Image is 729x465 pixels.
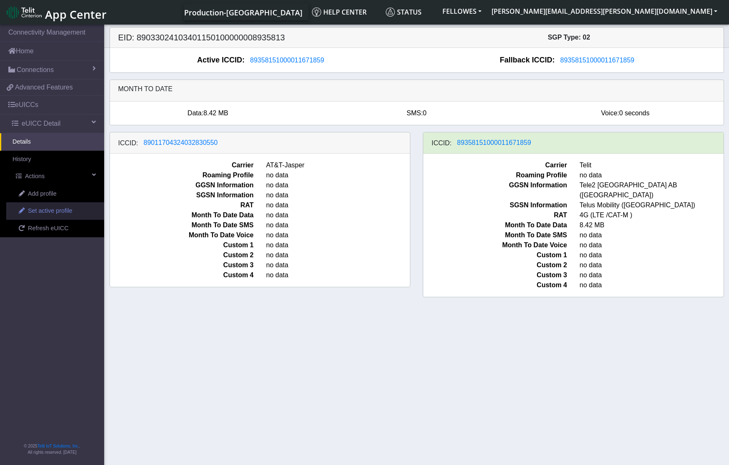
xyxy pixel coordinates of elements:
span: Month To Date Data [104,210,260,220]
img: knowledge.svg [312,7,321,17]
a: Telit IoT Solutions, Inc. [37,444,79,448]
span: eUICC Detail [22,119,60,129]
span: 0 [423,109,427,117]
span: Status [386,7,422,17]
span: Custom 3 [417,270,573,280]
span: Fallback ICCID: [500,55,555,66]
span: Month To Date Data [417,220,573,230]
span: no data [260,190,416,200]
button: 89358151000011671859 [452,137,537,148]
span: no data [260,260,416,270]
span: Carrier [104,160,260,170]
span: SMS: [407,109,423,117]
span: no data [260,250,416,260]
span: no data [260,220,416,230]
span: Actions [25,172,45,181]
span: GGSN Information [104,180,260,190]
a: Actions [3,168,104,185]
span: Production-[GEOGRAPHIC_DATA] [184,7,302,17]
span: Advanced Features [15,82,73,92]
h6: ICCID: [432,139,452,147]
span: Custom 4 [104,270,260,280]
span: Custom 4 [417,280,573,290]
h5: EID: 89033024103401150100000008935813 [112,32,417,42]
span: no data [260,170,416,180]
a: Add profile [6,185,104,203]
span: Add profile [28,189,57,199]
span: Roaming Profile [417,170,573,180]
a: Status [382,4,437,20]
a: Set active profile [6,202,104,220]
h6: ICCID: [118,139,138,147]
span: SGSN Information [104,190,260,200]
span: no data [260,230,416,240]
button: 89011704324032830550 [138,137,223,148]
span: 8.42 MB [203,109,228,117]
span: 89358151000011671859 [457,139,531,146]
span: 89358151000011671859 [250,57,324,64]
a: Help center [309,4,382,20]
a: App Center [7,3,105,21]
img: status.svg [386,7,395,17]
span: Custom 1 [417,250,573,260]
span: no data [260,210,416,220]
a: eUICC Detail [3,114,104,133]
span: SGP Type: 02 [548,34,590,41]
span: no data [260,240,416,250]
span: 89011704324032830550 [144,139,218,146]
span: Help center [312,7,367,17]
span: Custom 2 [104,250,260,260]
h6: Month to date [118,85,715,93]
span: Connections [17,65,54,75]
button: 89358151000011671859 [555,55,640,66]
span: Custom 1 [104,240,260,250]
span: Carrier [417,160,573,170]
span: AT&T-Jasper [260,160,416,170]
span: no data [260,270,416,280]
span: Set active profile [28,206,72,216]
span: no data [260,180,416,190]
span: Voice: [601,109,619,117]
span: App Center [45,7,107,22]
button: 89358151000011671859 [245,55,330,66]
span: 89358151000011671859 [560,57,634,64]
span: SGSN Information [417,200,573,210]
button: FELLOWES [437,4,487,19]
span: GGSN Information [417,180,573,200]
button: [PERSON_NAME][EMAIL_ADDRESS][PERSON_NAME][DOMAIN_NAME] [487,4,722,19]
span: Custom 3 [104,260,260,270]
span: Custom 2 [417,260,573,270]
span: RAT [417,210,573,220]
img: logo-telit-cinterion-gw-new.png [7,6,42,19]
span: Month To Date SMS [104,220,260,230]
a: Your current platform instance [184,4,302,20]
span: RAT [104,200,260,210]
span: no data [260,200,416,210]
a: Refresh eUICC [6,220,104,237]
span: Data: [187,109,203,117]
span: Month To Date Voice [417,240,573,250]
span: Refresh eUICC [28,224,69,233]
span: 0 seconds [619,109,649,117]
span: Month To Date SMS [417,230,573,240]
span: Month To Date Voice [104,230,260,240]
span: Active ICCID: [197,55,245,66]
span: Roaming Profile [104,170,260,180]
